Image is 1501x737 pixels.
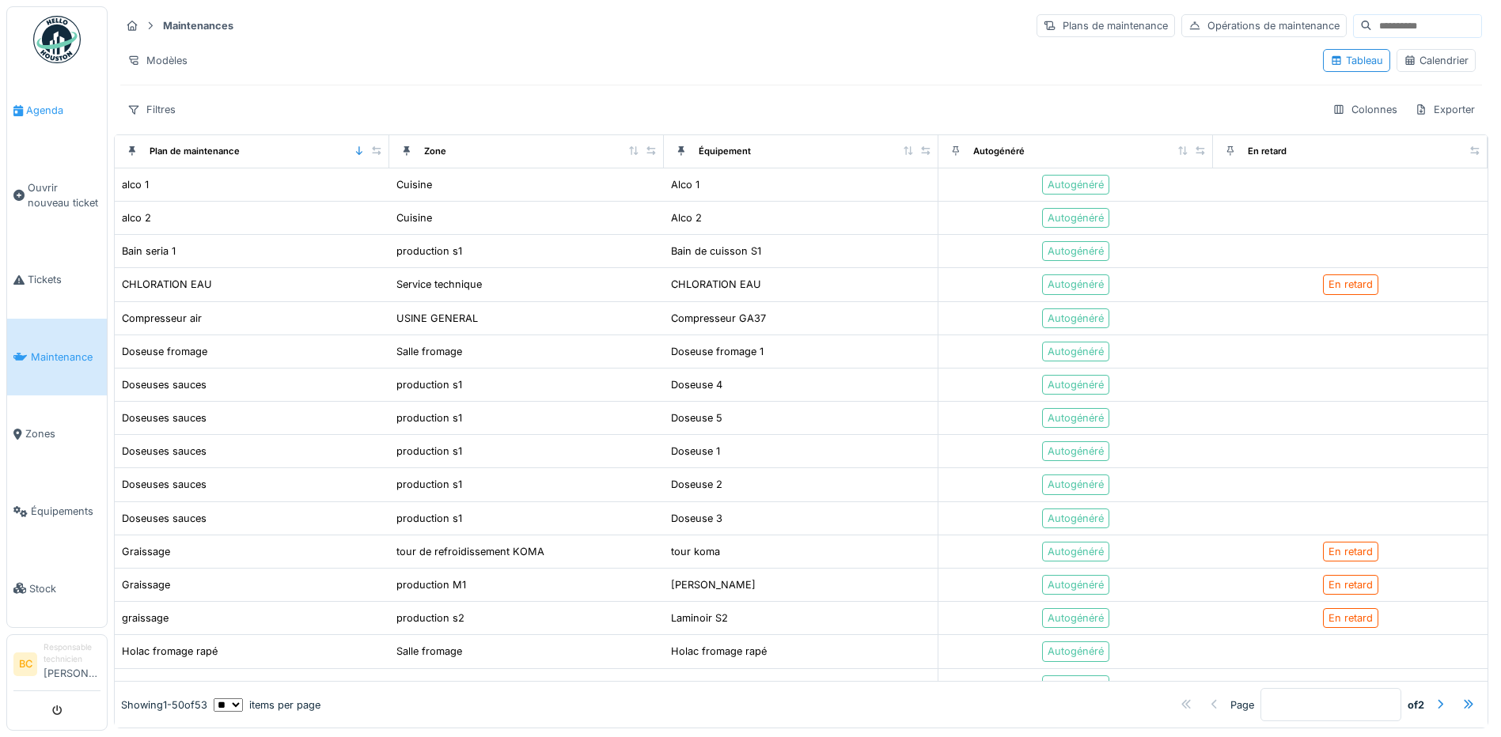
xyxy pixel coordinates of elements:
[1048,477,1104,492] div: Autogénéré
[122,344,207,359] div: Doseuse fromage
[44,641,100,687] li: [PERSON_NAME]
[122,410,207,425] div: Doseuses sauces
[1248,145,1287,158] div: En retard
[396,444,462,459] div: production s1
[1329,277,1373,292] div: En retard
[44,641,100,666] div: Responsable technicien
[1329,610,1373,626] div: En retard
[1048,210,1104,225] div: Autogénéré
[396,644,462,659] div: Salle fromage
[396,377,462,392] div: production s1
[699,145,751,158] div: Équipement
[31,504,100,519] span: Équipements
[396,344,462,359] div: Salle fromage
[671,210,702,225] div: Alco 2
[122,311,202,326] div: Compresseur air
[424,145,446,158] div: Zone
[33,16,81,63] img: Badge_color-CXgf-gQk.svg
[1048,511,1104,526] div: Autogénéré
[122,244,176,259] div: Bain seria 1
[1408,697,1424,712] strong: of 2
[28,272,100,287] span: Tickets
[28,180,100,210] span: Ouvrir nouveau ticket
[396,544,544,559] div: tour de refroidissement KOMA
[7,319,107,396] a: Maintenance
[1048,277,1104,292] div: Autogénéré
[7,550,107,627] a: Stock
[150,145,240,158] div: Plan de maintenance
[29,581,100,596] span: Stock
[671,577,756,592] div: [PERSON_NAME]
[120,49,195,72] div: Modèles
[671,344,764,359] div: Doseuse fromage 1
[122,477,207,492] div: Doseuses sauces
[122,577,170,592] div: Graissage
[122,511,207,526] div: Doseuses sauces
[1048,377,1104,392] div: Autogénéré
[973,145,1025,158] div: Autogénéré
[671,377,722,392] div: Doseuse 4
[1048,444,1104,459] div: Autogénéré
[396,244,462,259] div: production s1
[7,72,107,149] a: Agenda
[1048,311,1104,326] div: Autogénéré
[396,210,432,225] div: Cuisine
[396,577,466,592] div: production M1
[122,177,149,192] div: alco 1
[671,511,722,526] div: Doseuse 3
[1230,697,1254,712] div: Page
[13,652,37,676] li: BC
[1048,678,1104,693] div: Autogénéré
[671,311,766,326] div: Compresseur GA37
[1330,53,1383,68] div: Tableau
[1048,544,1104,559] div: Autogénéré
[157,18,240,33] strong: Maintenances
[25,426,100,441] span: Zones
[1048,410,1104,425] div: Autogénéré
[1181,14,1347,37] div: Opérations de maintenance
[396,311,478,326] div: USINE GENERAL
[671,410,722,425] div: Doseuse 5
[671,644,767,659] div: Holac fromage rapé
[396,277,482,292] div: Service technique
[1048,644,1104,659] div: Autogénéré
[7,473,107,550] a: Équipements
[121,697,207,712] div: Showing 1 - 50 of 53
[1408,98,1482,121] div: Exporter
[1048,577,1104,592] div: Autogénéré
[396,477,462,492] div: production s1
[7,395,107,473] a: Zones
[7,149,107,242] a: Ouvrir nouveau ticket
[1325,98,1404,121] div: Colonnes
[7,241,107,319] a: Tickets
[122,644,218,659] div: Holac fromage rapé
[120,98,183,121] div: Filtres
[1048,244,1104,259] div: Autogénéré
[1048,344,1104,359] div: Autogénéré
[1048,610,1104,626] div: Autogénéré
[671,177,699,192] div: Alco 1
[122,444,207,459] div: Doseuses sauces
[122,544,170,559] div: Graissage
[1048,177,1104,192] div: Autogénéré
[1404,53,1469,68] div: Calendrier
[1037,14,1175,37] div: Plans de maintenance
[671,244,761,259] div: Bain de cuisson S1
[396,410,462,425] div: production s1
[1329,577,1373,592] div: En retard
[1329,544,1373,559] div: En retard
[122,678,163,693] div: Laminoir
[671,544,720,559] div: tour koma
[122,210,151,225] div: alco 2
[396,610,464,626] div: production s2
[13,641,100,691] a: BC Responsable technicien[PERSON_NAME]
[671,444,720,459] div: Doseuse 1
[396,511,462,526] div: production s1
[122,277,212,292] div: CHLORATION EAU
[26,103,100,118] span: Agenda
[122,377,207,392] div: Doseuses sauces
[671,277,761,292] div: CHLORATION EAU
[31,350,100,365] span: Maintenance
[671,678,712,693] div: Laminoir
[122,610,169,626] div: graissage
